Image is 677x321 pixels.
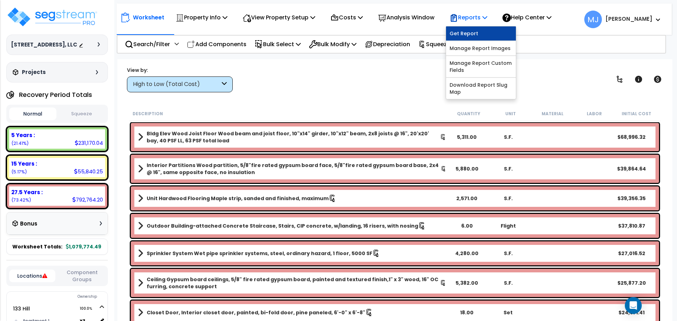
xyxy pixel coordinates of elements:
[147,250,372,257] b: Sprinkler System Wet pipe sprinkler systems, steel, ordinary hazard, 1 floor, 5000 SF
[488,309,529,316] div: Set
[20,221,37,227] h3: Bonus
[59,268,105,283] button: Component Groups
[138,193,446,203] a: Assembly Title
[611,134,652,141] div: $68,996.32
[587,111,602,117] small: Labor
[584,11,602,28] span: MJ
[605,15,652,23] b: [PERSON_NAME]
[80,304,98,313] span: 100.0%
[365,39,410,49] p: Depreciation
[138,221,446,231] a: Assembly Title
[147,195,329,202] b: Unit Hardwood Flooring Maple strip, sanded and finished, maximum
[505,111,516,117] small: Unit
[11,140,29,146] small: 21.409103673119745%
[542,111,563,117] small: Material
[11,41,77,48] h3: [STREET_ADDRESS], LLC
[488,134,529,141] div: S.F.
[488,250,529,257] div: S.F.
[147,162,441,176] b: Interior Partitions Wood partition, 5/8"fire rated gypsum board face, 5/8"fire rated gypsum board...
[330,13,363,22] p: Costs
[446,78,516,99] a: Download Report Slug Map
[72,196,103,203] div: 792,764.20
[488,279,529,286] div: S.F.
[9,270,55,282] button: Locations
[66,243,101,250] b: 1,079,774.49
[611,279,652,286] div: $25,877.20
[125,39,170,49] p: Search/Filter
[446,41,516,55] a: Manage Report Images
[625,297,642,314] div: Open Intercom Messenger
[138,276,446,290] a: Assembly Title
[21,292,108,301] div: Ownership
[19,91,92,98] h4: Recovery Period Totals
[138,248,446,258] a: Assembly Title
[22,69,46,76] h3: Projects
[611,309,652,316] div: $24,671.41
[133,13,164,22] p: Worksheet
[58,108,105,120] button: Squeeze
[361,36,414,53] div: Depreciation
[446,26,516,41] a: Get Report
[446,250,488,257] div: 4,280.00
[147,276,440,290] b: Ceiling Gypsum board ceilings, 5/8" fire rated gypsum board, painted and textured finish,1" x 3" ...
[611,195,652,202] div: $39,356.35
[147,130,440,144] b: Bldg Elev Wood Joist Floor Wood beam and joist floor, 10"x14" girder, 10"x12" beam, 2x8 joists @ ...
[243,13,315,22] p: View Property Setup
[255,39,301,49] p: Bulk Select
[176,13,227,22] p: Property Info
[611,250,652,257] div: $27,016.52
[74,168,103,175] div: 55,840.25
[75,139,103,147] div: 231,170.04
[12,243,62,250] span: Worksheet Totals:
[9,107,56,120] button: Normal
[378,13,434,22] p: Analysis Window
[611,165,652,172] div: $39,864.64
[488,195,529,202] div: S.F.
[183,36,250,53] div: Add Components
[446,56,516,77] a: Manage Report Custom Fields
[446,134,488,141] div: 5,311.00
[457,111,480,117] small: Quantity
[622,111,651,117] small: Initial Cost
[127,67,233,74] div: View by:
[488,165,529,172] div: S.F.
[446,165,488,172] div: 5,880.00
[11,197,31,203] small: 73.41942297599566%
[138,308,446,317] a: Assembly Title
[138,162,446,176] a: Assembly Title
[147,222,418,229] b: Outdoor Building-attached Concrete Staircase, Stairs, CIP concrete, w/landing, 16 risers, with no...
[446,309,488,316] div: 18.00
[11,160,37,167] b: 15 Years :
[446,279,488,286] div: 5,382.00
[11,131,35,139] b: 5 Years :
[488,222,529,229] div: Flight
[187,39,246,49] p: Add Components
[446,195,488,202] div: 2,571.00
[418,39,457,49] p: Squeeze
[147,309,365,316] b: Closet Door, Interior closet door, painted, bi-fold door, pine paneled, 6'-0" x 6'-8"
[6,6,98,27] img: logo_pro_r.png
[11,169,27,175] small: 5.1714733508845905%
[309,39,356,49] p: Bulk Modify
[11,189,43,196] b: 27.5 Years :
[502,13,551,22] p: Help Center
[450,13,487,22] p: Reports
[133,111,163,117] small: Description
[611,222,652,229] div: $37,810.87
[138,130,446,144] a: Assembly Title
[446,222,488,229] div: 6.00
[133,80,220,88] div: High to Low (Total Cost)
[13,305,30,312] a: 133 Hill 100.0%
